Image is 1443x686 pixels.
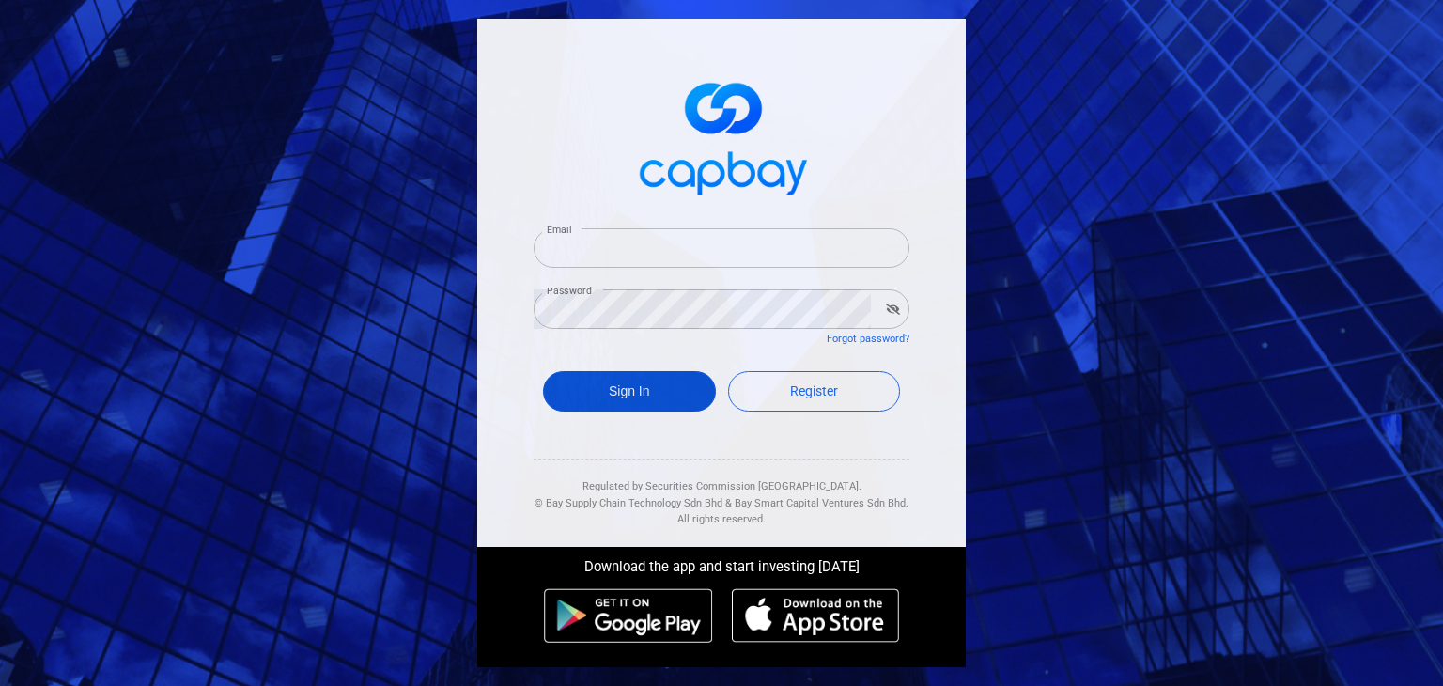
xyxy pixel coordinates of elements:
[544,588,713,643] img: android
[547,284,592,298] label: Password
[732,588,899,643] img: ios
[463,547,980,579] div: Download the app and start investing [DATE]
[728,371,901,412] a: Register
[547,223,571,237] label: Email
[827,333,909,345] a: Forgot password?
[790,383,838,398] span: Register
[628,66,815,206] img: logo
[543,371,716,412] button: Sign In
[535,497,722,509] span: © Bay Supply Chain Technology Sdn Bhd
[534,460,909,528] div: Regulated by Securities Commission [GEOGRAPHIC_DATA]. & All rights reserved.
[735,497,908,509] span: Bay Smart Capital Ventures Sdn Bhd.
